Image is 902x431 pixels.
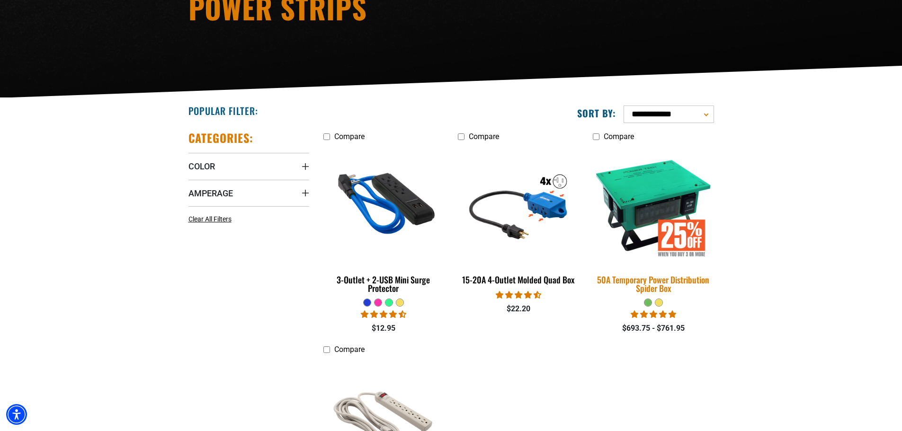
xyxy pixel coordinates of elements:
a: 15-20A 4-Outlet Molded Quad Box 15-20A 4-Outlet Molded Quad Box [458,146,579,290]
span: Compare [469,132,499,141]
span: Compare [334,132,365,141]
span: Compare [604,132,634,141]
div: Accessibility Menu [6,404,27,425]
a: Clear All Filters [188,214,235,224]
div: $22.20 [458,303,579,315]
div: 15-20A 4-Outlet Molded Quad Box [458,275,579,284]
span: Amperage [188,188,233,199]
a: blue 3-Outlet + 2-USB Mini Surge Protector [323,146,444,298]
span: Color [188,161,215,172]
img: blue [324,150,443,259]
h2: Popular Filter: [188,105,258,117]
img: 15-20A 4-Outlet Molded Quad Box [459,150,578,259]
span: Compare [334,345,365,354]
summary: Color [188,153,309,179]
span: Clear All Filters [188,215,232,223]
div: 3-Outlet + 2-USB Mini Surge Protector [323,275,444,292]
span: 4.47 stars [496,290,541,299]
a: 50A Temporary Power Distribution Spider Box 50A Temporary Power Distribution Spider Box [593,146,714,298]
div: $12.95 [323,323,444,334]
div: 50A Temporary Power Distribution Spider Box [593,275,714,292]
img: 50A Temporary Power Distribution Spider Box [587,144,720,265]
div: $693.75 - $761.95 [593,323,714,334]
label: Sort by: [577,107,616,119]
summary: Amperage [188,180,309,206]
h2: Categories: [188,131,254,145]
span: 5.00 stars [631,310,676,319]
span: 4.36 stars [361,310,406,319]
